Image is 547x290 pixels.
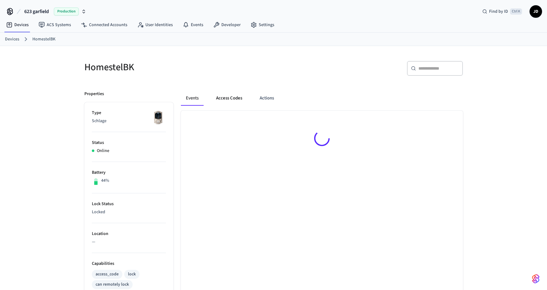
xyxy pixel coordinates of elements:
[510,8,522,15] span: Ctrl K
[5,36,19,43] a: Devices
[92,118,166,124] p: Schlage
[150,110,166,125] img: Schlage Sense Smart Deadbolt with Camelot Trim, Front
[208,19,246,30] a: Developer
[530,5,542,18] button: JD
[211,91,247,106] button: Access Codes
[92,110,166,116] p: Type
[24,8,49,15] span: 623 garfield
[132,19,178,30] a: User Identities
[84,61,270,74] h5: HomestelBK
[530,6,541,17] span: JD
[92,209,166,215] p: Locked
[1,19,34,30] a: Devices
[246,19,279,30] a: Settings
[92,231,166,237] p: Location
[532,274,540,284] img: SeamLogoGradient.69752ec5.svg
[92,260,166,267] p: Capabilities
[92,201,166,207] p: Lock Status
[84,91,104,97] p: Properties
[96,271,119,278] div: access_code
[34,19,76,30] a: ACS Systems
[489,8,508,15] span: Find by ID
[255,91,279,106] button: Actions
[32,36,55,43] a: HomestelBK
[92,169,166,176] p: Battery
[477,6,527,17] div: Find by IDCtrl K
[178,19,208,30] a: Events
[101,177,109,184] p: 44%
[181,91,463,106] div: ant example
[76,19,132,30] a: Connected Accounts
[128,271,136,278] div: lock
[96,281,129,288] div: can remotely lock
[181,91,204,106] button: Events
[54,7,79,16] span: Production
[92,239,166,245] p: —
[92,140,166,146] p: Status
[97,148,109,154] p: Online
